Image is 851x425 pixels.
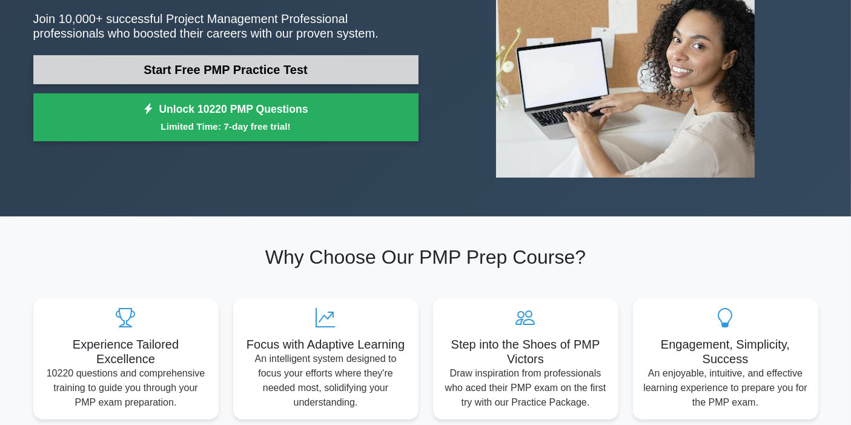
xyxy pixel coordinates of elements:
h5: Step into the Shoes of PMP Victors [443,337,609,366]
h2: Why Choose Our PMP Prep Course? [33,246,818,269]
p: An enjoyable, intuitive, and effective learning experience to prepare you for the PMP exam. [643,366,809,410]
p: An intelligent system designed to focus your efforts where they're needed most, solidifying your ... [243,352,409,410]
h5: Experience Tailored Excellence [43,337,209,366]
p: 10220 questions and comprehensive training to guide you through your PMP exam preparation. [43,366,209,410]
a: Start Free PMP Practice Test [33,55,419,84]
h5: Focus with Adaptive Learning [243,337,409,352]
small: Limited Time: 7-day free trial! [48,119,403,133]
p: Draw inspiration from professionals who aced their PMP exam on the first try with our Practice Pa... [443,366,609,410]
a: Unlock 10220 PMP QuestionsLimited Time: 7-day free trial! [33,93,419,142]
h5: Engagement, Simplicity, Success [643,337,809,366]
p: Join 10,000+ successful Project Management Professional professionals who boosted their careers w... [33,12,419,41]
